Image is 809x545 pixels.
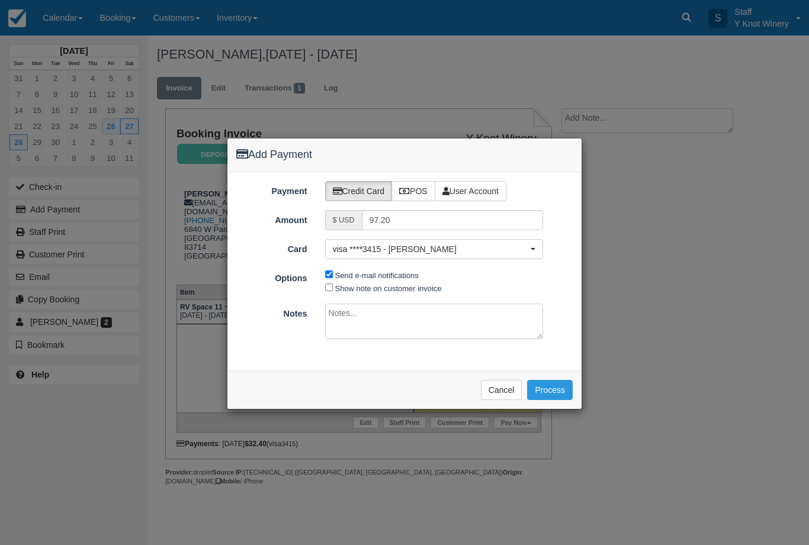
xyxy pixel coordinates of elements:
[227,268,316,285] label: Options
[362,210,544,230] input: Valid amount required.
[481,380,522,400] button: Cancel
[227,210,316,227] label: Amount
[325,181,393,201] label: Credit Card
[325,239,544,259] button: visa ****3415 - [PERSON_NAME]
[333,216,355,224] small: $ USD
[391,181,435,201] label: POS
[435,181,506,201] label: User Account
[333,243,528,255] span: visa ****3415 - [PERSON_NAME]
[227,304,316,320] label: Notes
[227,181,316,198] label: Payment
[335,271,419,280] label: Send e-mail notifications
[527,380,573,400] button: Process
[227,239,316,256] label: Card
[236,147,573,163] h4: Add Payment
[335,284,442,293] label: Show note on customer invoice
